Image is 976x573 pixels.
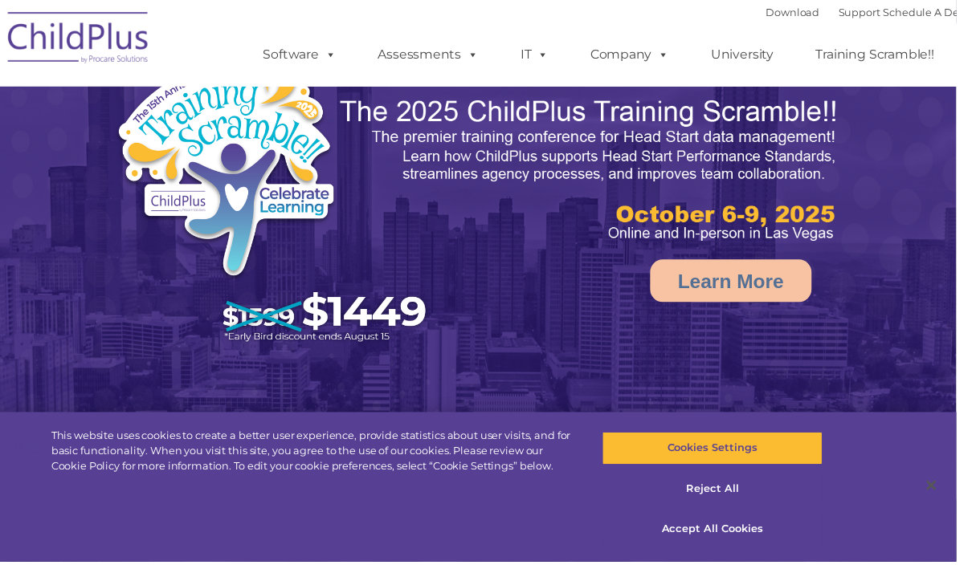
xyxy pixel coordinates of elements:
[782,6,836,18] a: Download
[615,441,839,474] button: Cookies Settings
[370,40,504,72] a: Assessments
[615,482,839,516] button: Reject All
[52,437,586,484] div: This website uses cookies to create a better user experience, provide statistics about user visit...
[933,477,968,513] button: Close
[709,40,806,72] a: University
[586,40,699,72] a: Company
[856,6,898,18] a: Support
[816,40,970,72] a: Training Scramble!!
[615,523,839,557] button: Accept All Cookies
[252,40,359,72] a: Software
[515,40,576,72] a: IT
[664,265,828,308] a: Learn More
